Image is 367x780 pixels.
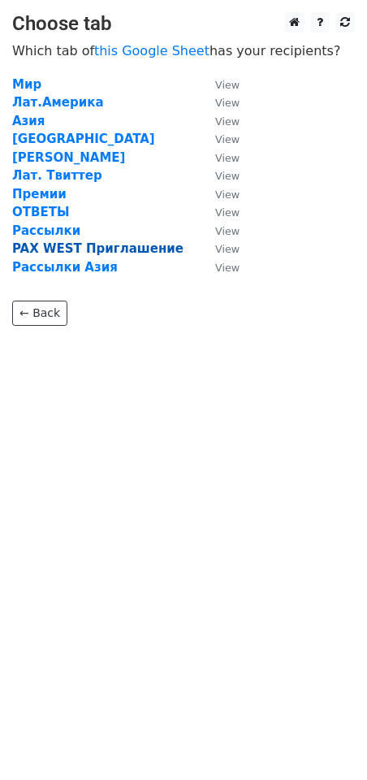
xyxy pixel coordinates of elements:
a: View [199,114,240,128]
small: View [215,115,240,128]
small: View [215,170,240,182]
a: Азия [12,114,45,128]
iframe: Chat Widget [286,702,367,780]
a: Лат.Америка [12,95,104,110]
a: this Google Sheet [94,43,209,58]
small: View [215,97,240,109]
a: View [199,95,240,110]
a: View [199,187,240,201]
a: View [199,150,240,165]
a: View [199,223,240,238]
small: View [215,79,240,91]
a: [PERSON_NAME] [12,150,125,165]
small: View [215,152,240,164]
small: View [215,188,240,201]
a: Рассылки [12,223,80,238]
small: View [215,225,240,237]
a: ОТВЕТЫ [12,205,69,219]
a: View [199,132,240,146]
a: View [199,168,240,183]
a: View [199,205,240,219]
a: View [199,77,240,92]
p: Which tab of has your recipients? [12,42,355,59]
small: View [215,133,240,145]
a: View [199,260,240,275]
small: View [215,206,240,219]
a: Лат. Твиттер [12,168,102,183]
a: Мир [12,77,41,92]
small: View [215,243,240,255]
a: [GEOGRAPHIC_DATA] [12,132,155,146]
a: Премии [12,187,67,201]
a: PAX WEST Приглашение [12,241,183,256]
a: Рассылки Азия [12,260,118,275]
small: View [215,262,240,274]
h3: Choose tab [12,12,355,36]
a: View [199,241,240,256]
a: ← Back [12,301,67,326]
